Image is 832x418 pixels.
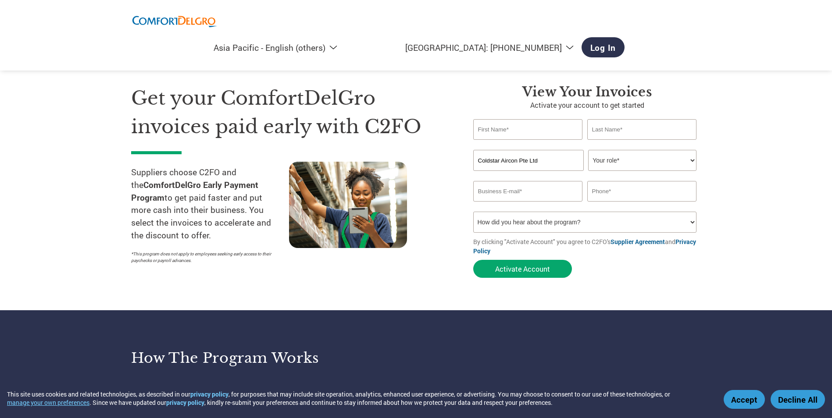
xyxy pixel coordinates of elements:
[190,390,229,398] a: privacy policy
[131,166,289,242] p: Suppliers choose C2FO and the to get paid faster and put more cash into their business. You selec...
[473,202,583,208] div: Inavlid Email Address
[473,150,584,171] input: Your company name*
[166,398,204,407] a: privacy policy
[131,251,280,264] p: *This program does not apply to employees seeking early access to their paychecks or payroll adva...
[473,84,701,100] h3: View your invoices
[473,100,701,110] p: Activate your account to get started
[473,237,696,255] a: Privacy Policy
[724,390,765,409] button: Accept
[131,84,447,141] h1: Get your ComfortDelGro invoices paid early with C2FO
[582,37,625,57] a: Log In
[771,390,825,409] button: Decline All
[473,119,583,140] input: First Name*
[7,390,711,407] div: This site uses cookies and related technologies, as described in our , for purposes that may incl...
[588,150,696,171] select: Title/Role
[473,237,701,255] p: By clicking "Activate Account" you agree to C2FO's and
[587,119,697,140] input: Last Name*
[131,179,258,203] strong: ComfortDelGro Early Payment Program
[587,141,697,146] div: Invalid last name or last name is too long
[7,398,89,407] button: manage your own preferences
[473,141,583,146] div: Invalid first name or first name is too long
[131,9,219,33] img: ComfortDelGro
[587,181,697,202] input: Phone*
[473,172,697,177] div: Invalid company name or company name is too long
[131,349,405,367] h3: How the program works
[289,162,407,248] img: supply chain worker
[473,260,572,278] button: Activate Account
[473,181,583,202] input: Invalid Email format
[587,202,697,208] div: Inavlid Phone Number
[611,237,665,246] a: Supplier Agreement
